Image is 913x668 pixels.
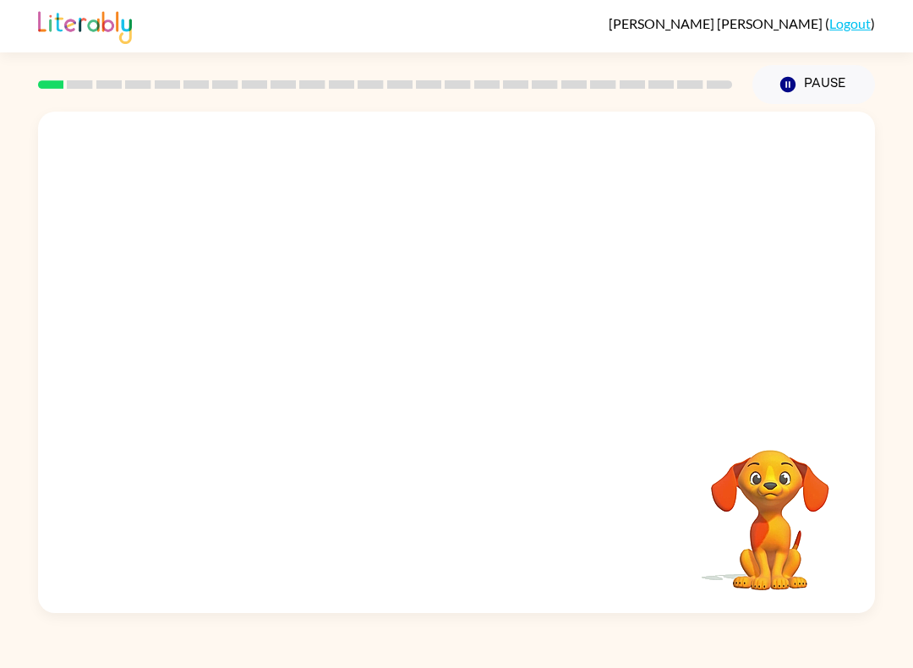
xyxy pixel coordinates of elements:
[609,15,875,31] div: ( )
[752,65,875,104] button: Pause
[686,424,855,593] video: Your browser must support playing .mp4 files to use Literably. Please try using another browser.
[609,15,825,31] span: [PERSON_NAME] [PERSON_NAME]
[829,15,871,31] a: Logout
[38,7,132,44] img: Literably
